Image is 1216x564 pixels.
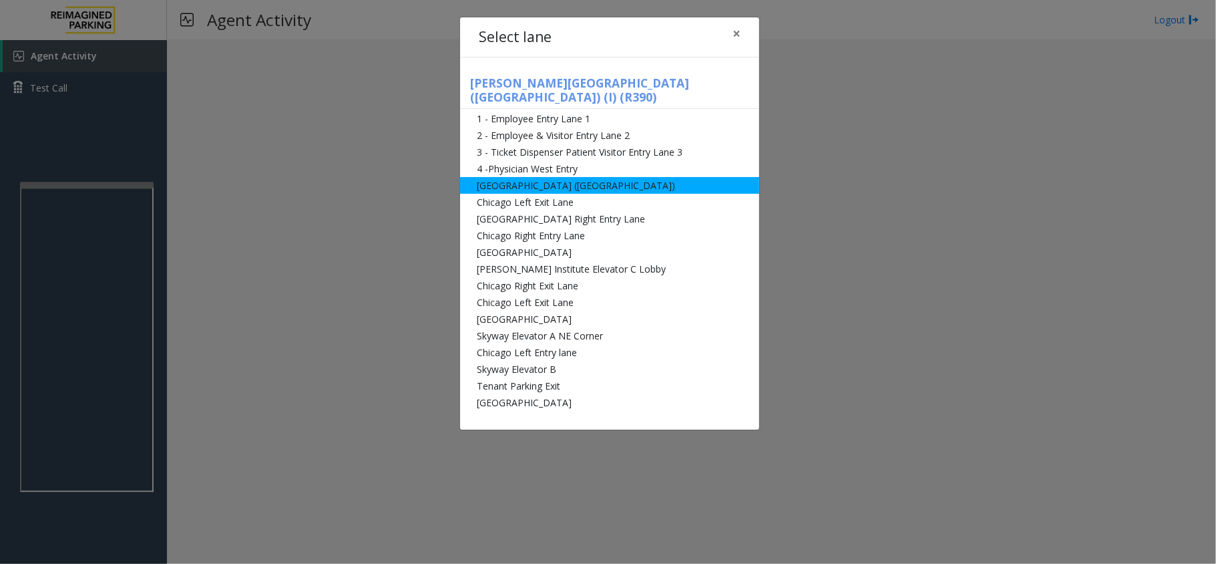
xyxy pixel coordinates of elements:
[460,210,759,227] li: [GEOGRAPHIC_DATA] Right Entry Lane
[460,378,759,394] li: Tenant Parking Exit
[460,177,759,194] li: [GEOGRAPHIC_DATA] ([GEOGRAPHIC_DATA])
[723,17,750,50] button: Close
[460,244,759,261] li: [GEOGRAPHIC_DATA]
[460,227,759,244] li: Chicago Right Entry Lane
[460,394,759,411] li: [GEOGRAPHIC_DATA]
[460,327,759,344] li: Skyway Elevator A NE Corner
[460,361,759,378] li: Skyway Elevator B
[733,24,741,43] span: ×
[460,311,759,327] li: [GEOGRAPHIC_DATA]
[460,127,759,144] li: 2 - Employee & Visitor Entry Lane 2
[479,27,552,48] h4: Select lane
[460,160,759,177] li: 4 -Physician West Entry
[460,294,759,311] li: Chicago Left Exit Lane
[460,194,759,210] li: Chicago Left Exit Lane
[460,277,759,294] li: Chicago Right Exit Lane
[460,76,759,109] h5: [PERSON_NAME][GEOGRAPHIC_DATA] ([GEOGRAPHIC_DATA]) (I) (R390)
[460,261,759,277] li: [PERSON_NAME] Institute Elevator C Lobby
[460,144,759,160] li: 3 - Ticket Dispenser Patient Visitor Entry Lane 3
[460,110,759,127] li: 1 - Employee Entry Lane 1
[460,344,759,361] li: Chicago Left Entry lane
